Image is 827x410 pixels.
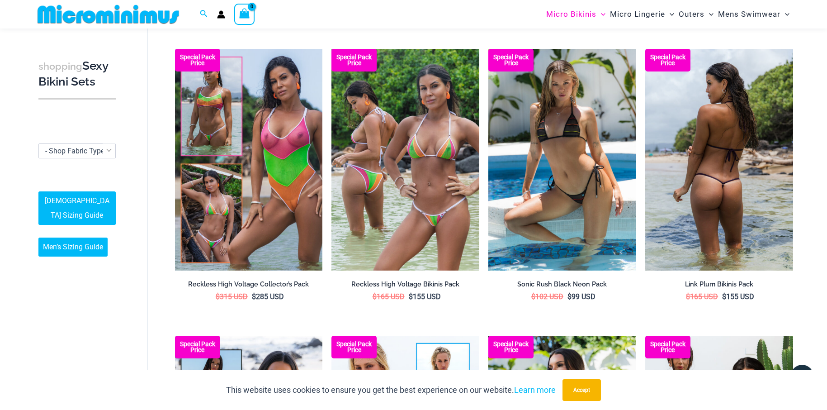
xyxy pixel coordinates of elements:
b: Special Pack Price [645,54,690,66]
bdi: 285 USD [252,292,284,301]
bdi: 155 USD [409,292,441,301]
span: $ [567,292,572,301]
span: $ [722,292,726,301]
h3: Sexy Bikini Sets [38,58,116,90]
span: $ [373,292,377,301]
a: [DEMOGRAPHIC_DATA] Sizing Guide [38,192,116,225]
a: Sonic Rush Black Neon 3278 Tri Top 4312 Thong Bikini 09 Sonic Rush Black Neon 3278 Tri Top 4312 T... [488,49,636,271]
img: Reckless Mesh High Voltage Collection Pack [175,49,323,271]
span: Menu Toggle [596,3,605,26]
h2: Link Plum Bikinis Pack [645,280,793,289]
span: Outers [679,3,704,26]
nav: Site Navigation [543,1,794,27]
span: $ [409,292,413,301]
a: View Shopping Cart, empty [234,4,255,24]
span: Menu Toggle [665,3,674,26]
a: Sonic Rush Black Neon Pack [488,280,636,292]
a: Bikini Pack Plum Link Plum 3070 Tri Top 4580 Micro 04Link Plum 3070 Tri Top 4580 Micro 04 [645,49,793,271]
span: $ [531,292,535,301]
a: Reckless High Voltage Bikinis Pack [331,280,479,292]
h2: Reckless High Voltage Bikinis Pack [331,280,479,289]
a: Reckless Mesh High Voltage Bikini Pack Reckless Mesh High Voltage 306 Tri Top 466 Thong 04Reckles... [331,49,479,271]
span: Menu Toggle [704,3,714,26]
button: Accept [562,379,601,401]
span: Mens Swimwear [718,3,780,26]
bdi: 165 USD [686,292,718,301]
b: Special Pack Price [488,54,534,66]
span: Menu Toggle [780,3,789,26]
img: Reckless Mesh High Voltage Bikini Pack [331,49,479,271]
b: Special Pack Price [645,341,690,353]
span: $ [686,292,690,301]
img: Link Plum 3070 Tri Top 4580 Micro 04 [645,49,793,271]
a: Reckless Mesh High Voltage Collection Pack Reckless Mesh High Voltage 3480 Crop Top 466 Thong 07R... [175,49,323,271]
a: Account icon link [217,10,225,19]
bdi: 102 USD [531,292,563,301]
span: $ [252,292,256,301]
b: Special Pack Price [331,54,377,66]
a: Micro LingerieMenu ToggleMenu Toggle [608,3,676,26]
h2: Reckless High Voltage Collector’s Pack [175,280,323,289]
b: Special Pack Price [331,341,377,353]
span: Micro Bikinis [546,3,596,26]
a: Mens SwimwearMenu ToggleMenu Toggle [716,3,792,26]
span: $ [216,292,220,301]
a: Search icon link [200,9,208,20]
bdi: 315 USD [216,292,248,301]
span: Micro Lingerie [610,3,665,26]
span: - Shop Fabric Type [39,144,115,158]
a: Learn more [514,385,556,395]
b: Special Pack Price [175,54,220,66]
img: Sonic Rush Black Neon 3278 Tri Top 4312 Thong Bikini 09 [488,49,636,271]
a: Men’s Sizing Guide [38,238,108,257]
a: Link Plum Bikinis Pack [645,280,793,292]
b: Special Pack Price [175,341,220,353]
bdi: 165 USD [373,292,405,301]
span: - Shop Fabric Type [38,143,116,158]
span: - Shop Fabric Type [45,147,104,155]
a: OutersMenu ToggleMenu Toggle [676,3,716,26]
p: This website uses cookies to ensure you get the best experience on our website. [226,383,556,397]
b: Special Pack Price [488,341,534,353]
bdi: 155 USD [722,292,754,301]
a: Micro BikinisMenu ToggleMenu Toggle [544,3,608,26]
a: Reckless High Voltage Collector’s Pack [175,280,323,292]
img: MM SHOP LOGO FLAT [34,4,183,24]
bdi: 99 USD [567,292,595,301]
span: shopping [38,61,82,72]
h2: Sonic Rush Black Neon Pack [488,280,636,289]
